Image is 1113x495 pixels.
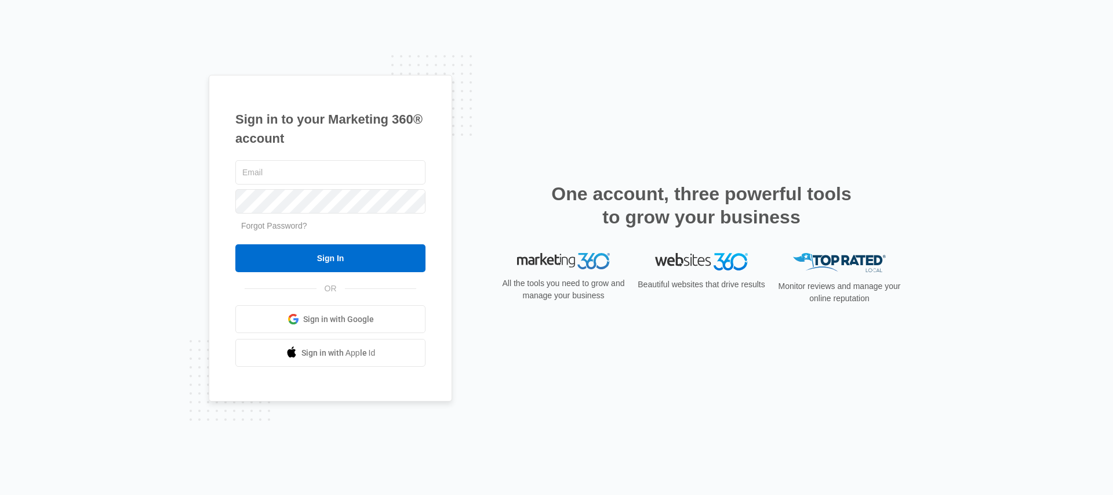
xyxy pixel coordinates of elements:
[793,253,886,272] img: Top Rated Local
[235,305,425,333] a: Sign in with Google
[301,347,376,359] span: Sign in with Apple Id
[235,244,425,272] input: Sign In
[317,283,345,295] span: OR
[235,110,425,148] h1: Sign in to your Marketing 360® account
[235,339,425,367] a: Sign in with Apple Id
[636,279,766,291] p: Beautiful websites that drive results
[655,253,748,270] img: Websites 360
[548,182,855,229] h2: One account, three powerful tools to grow your business
[517,253,610,269] img: Marketing 360
[774,280,904,305] p: Monitor reviews and manage your online reputation
[499,277,628,302] p: All the tools you need to grow and manage your business
[303,313,374,326] span: Sign in with Google
[241,221,307,230] a: Forgot Password?
[235,160,425,185] input: Email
